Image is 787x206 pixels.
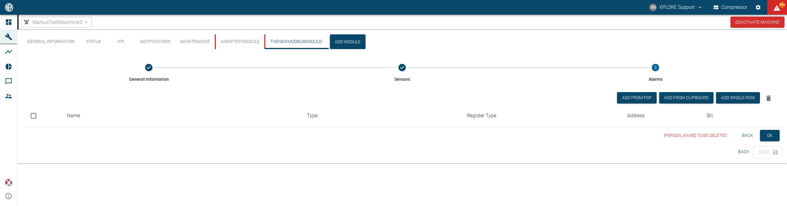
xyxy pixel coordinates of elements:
[264,34,327,49] button: TheNewModbusModule!
[662,130,729,141] button: [PERSON_NAME] to be deleted
[526,56,785,90] button: Alarms
[107,34,135,49] button: KPI
[753,2,764,13] button: Settings
[4,3,14,11] img: logo
[215,34,264,49] button: ANewTestModule
[738,130,757,141] button: Back
[730,17,785,28] button: Deactivate Machine
[712,2,749,13] button: Compressor
[649,76,662,82] span: Alarms
[273,56,531,90] button: Sensors
[760,130,780,141] button: OK
[135,34,175,49] button: Notifications
[20,56,278,90] button: General Information
[62,104,302,127] th: Name
[702,104,782,127] th: Bit
[622,104,702,127] th: Address
[649,4,657,11] div: XS
[80,34,107,49] button: Status
[23,18,82,26] a: MarkusTestMaschine3
[716,92,760,103] button: Add single row
[654,65,657,70] text: 3
[659,92,714,103] button: Add from Clipboard
[648,2,704,13] button: compressors@neaxplore.com
[33,19,82,26] span: MarkusTestMaschine3
[22,34,80,49] button: General Information
[394,76,410,82] span: Sensors
[734,146,753,157] button: Back
[129,76,169,82] span: General Information
[762,92,775,104] button: Delete selected
[175,34,215,49] button: Maintenance
[779,2,785,8] span: 99+
[5,179,12,186] img: Xplore Logo
[617,92,657,103] button: Add from PDF
[330,34,366,49] button: Add Module
[462,104,622,127] th: Register Type
[302,104,462,127] th: Type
